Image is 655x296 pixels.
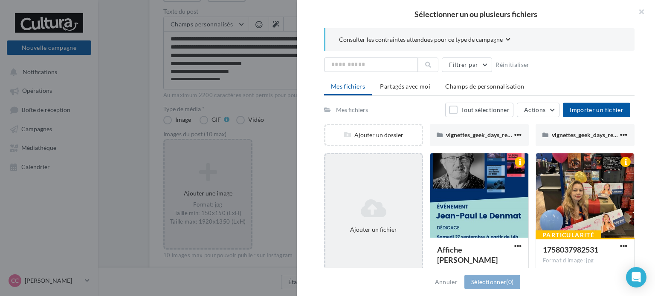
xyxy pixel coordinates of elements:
span: Actions [524,106,545,113]
div: Mes fichiers [336,106,368,114]
span: Partagés avec moi [380,83,430,90]
div: Ajouter un fichier [329,225,418,234]
span: Champs de personnalisation [445,83,524,90]
div: Particularité [536,230,601,240]
button: Importer un fichier [563,103,630,117]
span: vignettes_geek_days_rennes_02_2025__venir (1) [446,131,572,138]
span: 1758037982531 [543,245,598,254]
span: (0) [506,278,513,285]
button: Tout sélectionner [445,103,513,117]
div: Ajouter un dossier [325,131,422,139]
span: Consulter les contraintes attendues pour ce type de campagne [339,35,503,44]
button: Actions [517,103,559,117]
button: Annuler [432,277,461,287]
button: Filtrer par [442,57,492,72]
span: Importer un fichier [570,106,623,113]
span: Affiche Jean-Paul Le Denmat [437,245,498,264]
button: Consulter les contraintes attendues pour ce type de campagne [339,35,510,46]
button: Sélectionner(0) [464,275,520,289]
span: Mes fichiers [331,83,365,90]
button: Réinitialiser [492,60,533,70]
div: Open Intercom Messenger [626,267,646,287]
div: Format d'image: jpg [437,267,522,275]
h2: Sélectionner un ou plusieurs fichiers [310,10,641,18]
div: Format d'image: jpg [543,257,627,264]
